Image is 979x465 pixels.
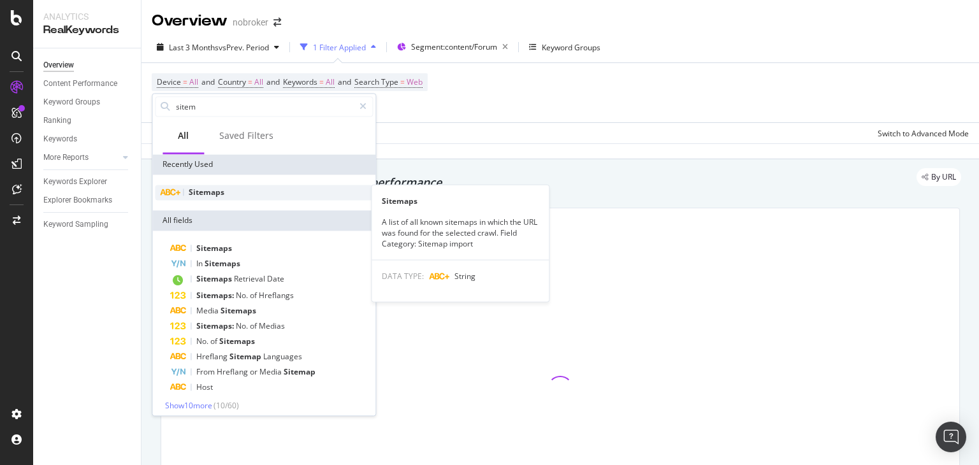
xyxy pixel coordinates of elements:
[189,73,198,91] span: All
[43,194,132,207] a: Explorer Bookmarks
[210,336,219,347] span: of
[196,305,221,316] span: Media
[524,37,606,57] button: Keyword Groups
[196,273,234,284] span: Sitemaps
[43,218,108,231] div: Keyword Sampling
[43,96,100,109] div: Keyword Groups
[43,59,132,72] a: Overview
[236,320,250,331] span: No.
[283,76,317,87] span: Keywords
[43,175,132,189] a: Keywords Explorer
[411,41,497,52] span: Segment: content/Forum
[219,42,269,53] span: vs Prev. Period
[175,97,354,116] input: Search by field name
[152,210,375,231] div: All fields
[254,73,263,91] span: All
[400,76,405,87] span: =
[250,290,259,301] span: of
[407,73,423,91] span: Web
[165,400,212,411] span: Show 10 more
[217,366,250,377] span: Hreflang
[43,23,131,38] div: RealKeywords
[152,10,228,32] div: Overview
[229,351,263,362] span: Sitemap
[326,73,335,91] span: All
[259,366,284,377] span: Media
[152,37,284,57] button: Last 3 MonthsvsPrev. Period
[43,96,132,109] a: Keyword Groups
[219,336,255,347] span: Sitemaps
[263,351,302,362] span: Languages
[196,320,236,331] span: Sitemaps:
[878,128,969,139] div: Switch to Advanced Mode
[542,42,600,53] div: Keyword Groups
[201,76,215,87] span: and
[221,305,256,316] span: Sitemaps
[273,18,281,27] div: arrow-right-arrow-left
[313,42,366,53] div: 1 Filter Applied
[196,290,236,301] span: Sitemaps:
[259,290,294,301] span: Hreflangs
[205,258,240,269] span: Sitemaps
[873,123,969,143] button: Switch to Advanced Mode
[233,16,268,29] div: nobroker
[43,151,89,164] div: More Reports
[259,320,285,331] span: Medias
[183,76,187,87] span: =
[43,132,77,146] div: Keywords
[392,37,513,57] button: Segment:content/Forum
[196,336,210,347] span: No.
[43,218,132,231] a: Keyword Sampling
[43,10,131,23] div: Analytics
[152,154,375,175] div: Recently Used
[43,114,132,127] a: Ranking
[338,76,351,87] span: and
[931,173,956,181] span: By URL
[178,129,189,142] div: All
[372,217,549,249] div: A list of all known sitemaps in which the URL was found for the selected crawl. Field Category: S...
[196,366,217,377] span: From
[917,168,961,186] div: legacy label
[43,151,119,164] a: More Reports
[43,175,107,189] div: Keywords Explorer
[936,422,966,452] div: Open Intercom Messenger
[169,42,219,53] span: Last 3 Months
[189,187,224,197] span: Sitemaps
[43,77,132,90] a: Content Performance
[214,400,239,411] span: ( 10 / 60 )
[250,320,259,331] span: of
[219,129,273,142] div: Saved Filters
[234,273,267,284] span: Retrieval
[319,76,324,87] span: =
[43,59,74,72] div: Overview
[196,258,205,269] span: In
[218,76,246,87] span: Country
[196,382,213,392] span: Host
[43,194,112,207] div: Explorer Bookmarks
[248,76,252,87] span: =
[250,366,259,377] span: or
[454,270,475,281] span: String
[196,243,232,254] span: Sitemaps
[295,37,381,57] button: 1 Filter Applied
[266,76,280,87] span: and
[372,196,549,206] div: Sitemaps
[157,76,181,87] span: Device
[382,270,424,281] span: DATA TYPE:
[196,351,229,362] span: Hreflang
[236,290,250,301] span: No.
[43,114,71,127] div: Ranking
[284,366,315,377] span: Sitemap
[43,77,117,90] div: Content Performance
[43,132,132,146] a: Keywords
[267,273,284,284] span: Date
[354,76,398,87] span: Search Type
